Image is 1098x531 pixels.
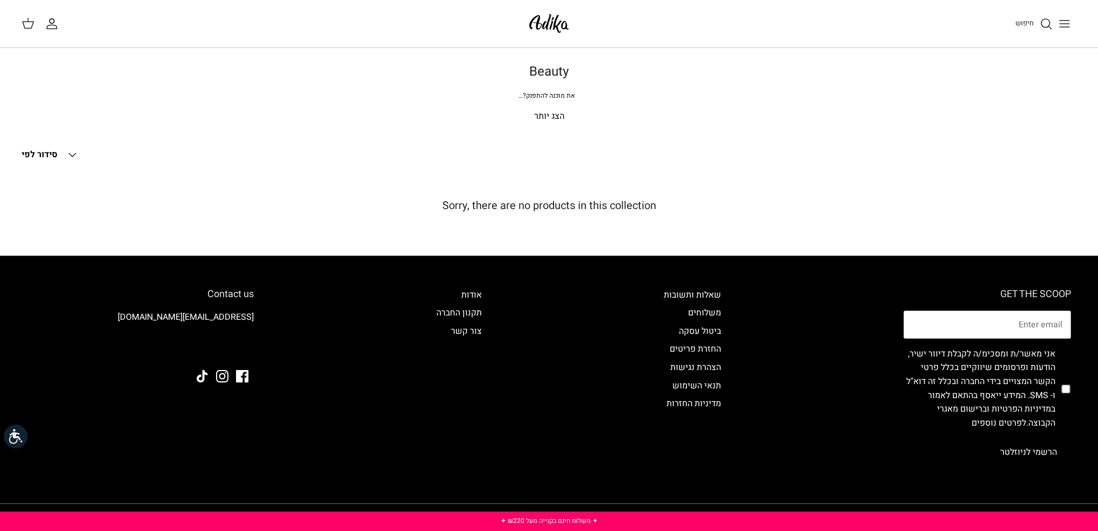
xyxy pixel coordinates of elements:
[224,341,254,355] img: Adika IL
[196,370,208,382] a: Tiktok
[1053,12,1076,36] button: Toggle menu
[436,306,482,319] a: תקנון החברה
[27,288,254,300] h6: Contact us
[672,379,721,392] a: תנאי השימוש
[1015,17,1053,30] a: חיפוש
[904,288,1071,300] h6: GET THE SCOOP
[118,311,254,324] a: [EMAIL_ADDRESS][DOMAIN_NAME]
[236,370,248,382] a: Facebook
[1015,18,1034,28] span: חיפוש
[22,148,57,161] span: סידור לפי
[904,347,1055,431] label: אני מאשר/ת ומסכימ/ה לקבלת דיוור ישיר, הודעות ופרסומים שיווקיים בכלל פרטי הקשר המצויים בידי החברה ...
[171,110,927,124] p: הצג יותר
[666,397,721,410] a: מדיניות החזרות
[904,311,1071,339] input: Email
[501,516,598,526] a: ✦ משלוח חינם בקנייה מעל ₪220 ✦
[664,288,721,301] a: שאלות ותשובות
[972,416,1026,429] a: לפרטים נוספים
[670,342,721,355] a: החזרת פריטים
[518,91,575,100] span: את מוכנה להתפנק?
[461,288,482,301] a: אודות
[22,199,1076,212] h5: Sorry, there are no products in this collection
[526,11,572,36] img: Adika IL
[679,325,721,338] a: ביטול עסקה
[426,288,493,466] div: Secondary navigation
[670,361,721,374] a: הצהרת נגישות
[653,288,732,466] div: Secondary navigation
[986,439,1071,466] button: הרשמי לניוזלטר
[451,325,482,338] a: צור קשר
[45,17,63,30] a: החשבון שלי
[688,306,721,319] a: משלוחים
[22,143,79,167] button: סידור לפי
[216,370,228,382] a: Instagram
[171,64,927,80] h1: Beauty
